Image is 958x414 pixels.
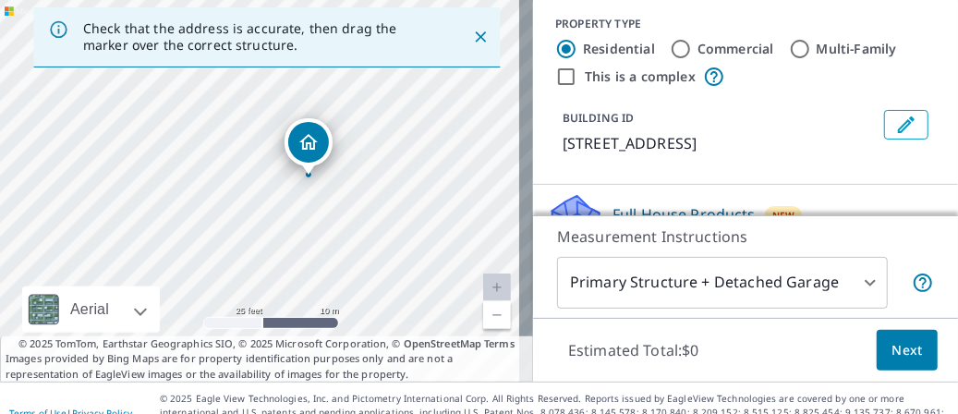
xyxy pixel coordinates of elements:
[912,272,934,294] span: Your report will include the primary structure and a detached garage if one exists.
[612,203,756,225] p: Full House Products
[404,336,481,350] a: OpenStreetMap
[555,16,936,32] div: PROPERTY TYPE
[553,330,714,371] p: Estimated Total: $0
[585,67,696,86] label: This is a complex
[65,286,115,333] div: Aerial
[18,336,515,352] span: © 2025 TomTom, Earthstar Geographics SIO, © 2025 Microsoft Corporation, ©
[891,339,923,362] span: Next
[563,110,634,126] p: BUILDING ID
[563,132,877,154] p: [STREET_ADDRESS]
[817,40,897,58] label: Multi-Family
[557,225,934,248] p: Measurement Instructions
[697,40,774,58] label: Commercial
[468,25,492,49] button: Close
[483,301,511,329] a: Current Level 20, Zoom Out
[557,257,888,309] div: Primary Structure + Detached Garage
[884,110,928,140] button: Edit building 1
[772,208,795,223] span: New
[583,40,655,58] label: Residential
[548,192,943,245] div: Full House ProductsNew
[484,336,515,350] a: Terms
[22,286,160,333] div: Aerial
[483,274,511,301] a: Current Level 20, Zoom In Disabled
[83,20,439,54] p: Check that the address is accurate, then drag the marker over the correct structure.
[877,330,938,371] button: Next
[285,118,333,176] div: Dropped pin, building 1, Residential property, 1287 Peabody Ave Memphis, TN 38104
